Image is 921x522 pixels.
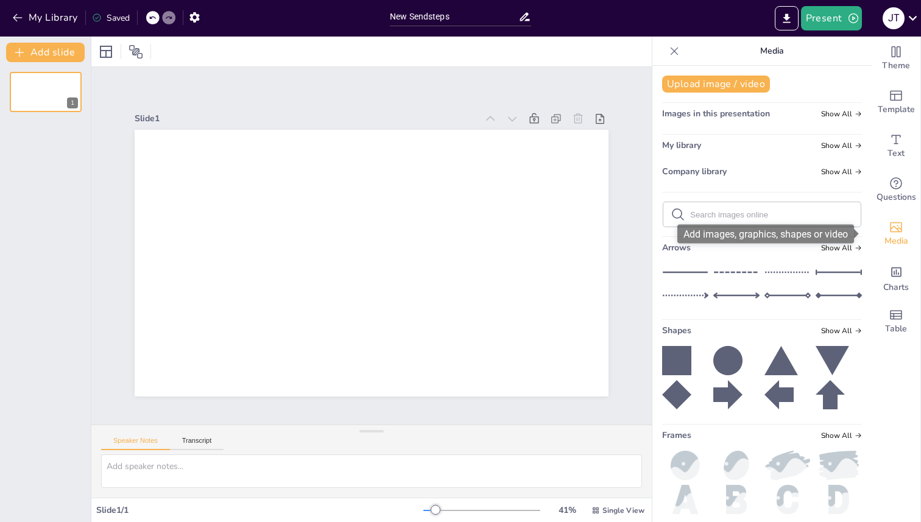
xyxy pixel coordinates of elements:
[821,110,862,118] span: Show all
[662,451,708,480] img: ball.png
[821,168,862,176] span: Show all
[135,113,477,124] div: Slide 1
[872,37,920,80] div: Change the overall theme
[101,437,170,450] button: Speaker Notes
[872,300,920,344] div: Add a table
[872,124,920,168] div: Add text boxes
[662,166,727,177] span: Company library
[872,212,920,256] div: Add images, graphics, shapes or video
[170,437,224,450] button: Transcript
[883,7,905,29] div: J T
[883,281,909,294] span: Charts
[129,44,143,59] span: Position
[816,485,862,514] img: d.png
[872,168,920,212] div: Get real-time input from your audience
[872,256,920,300] div: Add charts and graphs
[884,235,908,248] span: Media
[662,485,708,514] img: a.png
[662,429,691,441] span: Frames
[713,485,760,514] img: b.png
[684,37,859,66] p: Media
[821,141,862,150] span: Show all
[883,6,905,30] button: J T
[662,139,701,151] span: My library
[6,43,85,62] button: Add slide
[662,242,691,253] span: Arrows
[775,6,799,30] button: Export to PowerPoint
[662,325,691,336] span: Shapes
[602,506,644,515] span: Single View
[677,225,854,244] div: Add images, graphics, shapes or video
[67,97,78,108] div: 1
[764,485,811,514] img: c.png
[821,244,862,252] span: Show all
[882,59,910,72] span: Theme
[872,80,920,124] div: Add ready made slides
[10,72,82,112] div: 1
[552,504,582,516] div: 41 %
[390,8,518,26] input: Insert title
[887,147,905,160] span: Text
[690,210,853,219] input: Search images online
[96,42,116,62] div: Layout
[877,191,916,204] span: Questions
[662,108,770,119] span: Images in this presentation
[821,431,862,440] span: Show all
[816,451,862,480] img: paint.png
[764,451,811,480] img: paint2.png
[885,322,907,336] span: Table
[92,12,130,24] div: Saved
[878,103,915,116] span: Template
[9,8,83,27] button: My Library
[801,6,862,30] button: Present
[662,76,770,93] button: Upload image / video
[96,504,423,516] div: Slide 1 / 1
[821,326,862,335] span: Show all
[713,451,760,480] img: oval.png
